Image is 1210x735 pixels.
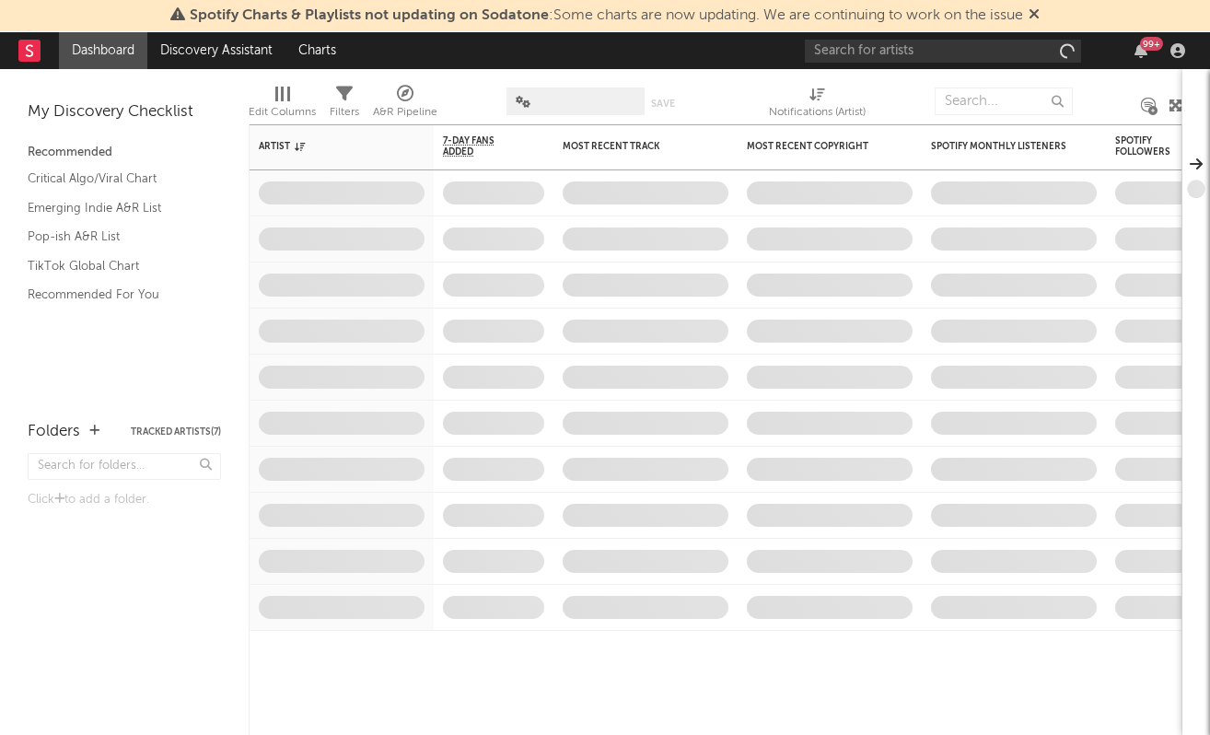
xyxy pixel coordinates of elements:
div: Edit Columns [249,101,316,123]
input: Search... [935,87,1073,115]
div: Click to add a folder. [28,489,221,511]
a: Pop-ish A&R List [28,227,203,247]
span: Dismiss [1029,8,1040,23]
a: Charts [285,32,349,69]
a: Recommended For You [28,285,203,305]
div: Edit Columns [249,78,316,132]
a: TikTok Global Chart [28,256,203,276]
div: Most Recent Copyright [747,141,885,152]
input: Search for folders... [28,453,221,480]
input: Search for artists [805,40,1081,63]
div: Folders [28,421,80,443]
div: Notifications (Artist) [769,101,866,123]
div: Recommended [28,142,221,164]
a: Discovery Assistant [147,32,285,69]
span: : Some charts are now updating. We are continuing to work on the issue [190,8,1023,23]
a: Critical Algo/Viral Chart [28,169,203,189]
div: Filters [330,101,359,123]
a: Emerging Indie A&R List [28,198,203,218]
a: Dashboard [59,32,147,69]
div: Notifications (Artist) [769,78,866,132]
div: 99 + [1140,37,1163,51]
div: Spotify Monthly Listeners [931,141,1069,152]
div: Filters [330,78,359,132]
div: A&R Pipeline [373,101,437,123]
span: 7-Day Fans Added [443,135,517,157]
div: Artist [259,141,397,152]
span: Spotify Charts & Playlists not updating on Sodatone [190,8,549,23]
div: Spotify Followers [1115,135,1180,157]
div: My Discovery Checklist [28,101,221,123]
button: Save [651,99,675,109]
button: Tracked Artists(7) [131,427,221,437]
div: A&R Pipeline [373,78,437,132]
button: 99+ [1134,43,1147,58]
div: Most Recent Track [563,141,701,152]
